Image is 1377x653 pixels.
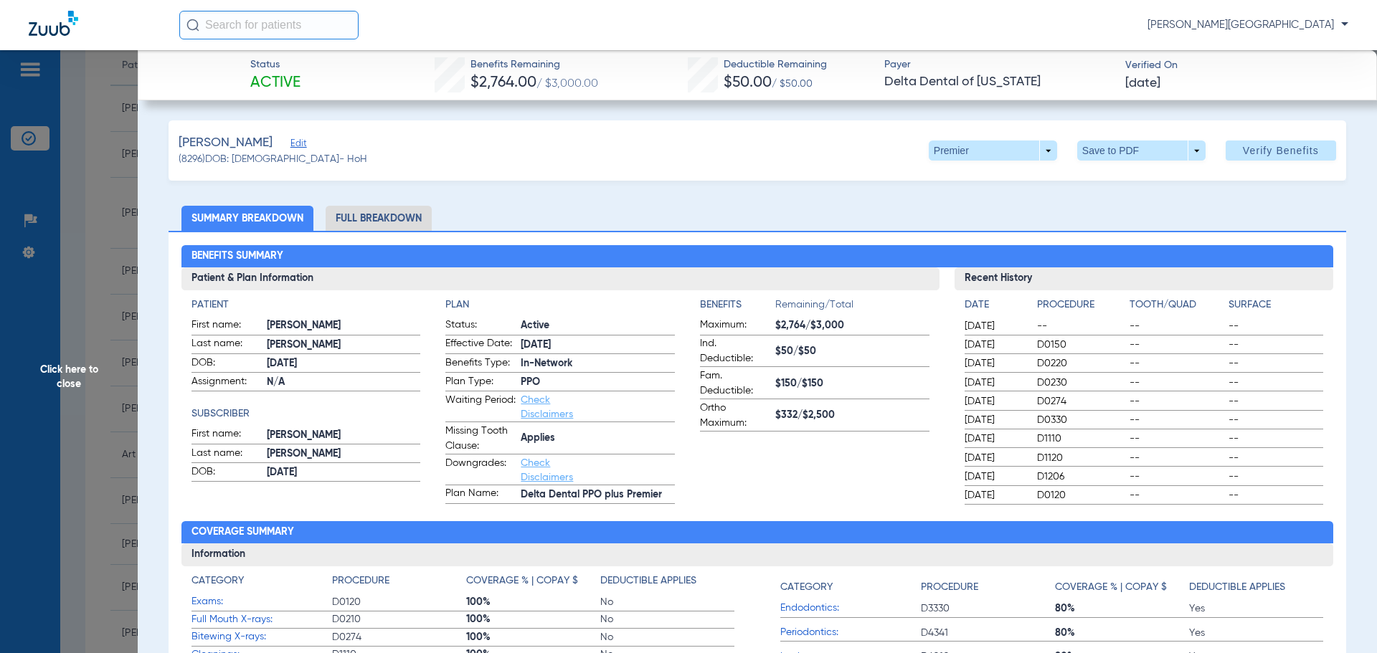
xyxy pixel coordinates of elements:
span: D4341 [921,626,1055,640]
span: Downgrades: [445,456,516,485]
img: Zuub Logo [29,11,78,36]
span: [PERSON_NAME] [267,338,421,353]
span: D0230 [1037,376,1125,390]
app-breakdown-title: Surface [1229,297,1323,318]
span: Payer [884,57,1113,72]
span: D3330 [921,601,1055,616]
span: Missing Tooth Clause: [445,424,516,454]
span: Endodontics: [780,601,921,616]
span: [DATE] [965,356,1025,371]
h4: Surface [1229,297,1323,313]
span: [PERSON_NAME] [267,428,421,443]
span: $50.00 [724,75,772,90]
app-breakdown-title: Procedure [1037,297,1125,318]
h4: Deductible Applies [600,573,696,588]
app-breakdown-title: Tooth/Quad [1130,297,1224,318]
span: [DATE] [267,356,421,371]
span: 80% [1055,601,1189,616]
button: Save to PDF [1077,140,1206,161]
span: $2,764.00 [470,75,536,90]
h4: Category [191,573,244,588]
span: 80% [1055,626,1189,640]
h3: Recent History [955,267,1334,290]
a: Check Disclaimers [521,458,573,482]
span: 100% [466,630,600,644]
span: -- [1130,470,1224,484]
span: -- [1130,413,1224,427]
span: Yes [1189,626,1323,640]
span: Last name: [191,336,262,353]
span: Ind. Deductible: [700,336,770,366]
span: Waiting Period: [445,393,516,421]
span: Status [250,57,301,72]
app-breakdown-title: Date [965,297,1025,318]
span: [DATE] [965,488,1025,502]
span: Deductible Remaining [724,57,827,72]
span: -- [1229,413,1323,427]
span: Ortho Maximum: [700,401,770,431]
li: Summary Breakdown [181,206,313,231]
span: 100% [466,595,600,609]
span: Bitewing X-rays: [191,629,332,644]
span: D0210 [332,612,466,626]
span: Verified On [1125,58,1354,73]
span: DOB: [191,464,262,482]
span: D0150 [1037,338,1125,352]
h4: Tooth/Quad [1130,297,1224,313]
span: [DATE] [965,470,1025,484]
span: Active [250,73,301,93]
app-breakdown-title: Benefits [700,297,775,318]
span: -- [1229,319,1323,333]
span: Exams: [191,594,332,609]
span: Plan Name: [445,486,516,503]
span: [PERSON_NAME] [267,318,421,333]
span: -- [1229,432,1323,446]
h4: Category [780,580,833,595]
span: Applies [521,431,675,446]
span: 100% [466,612,600,626]
h3: Information [181,543,1334,566]
span: [DATE] [965,319,1025,333]
app-breakdown-title: Category [780,573,921,600]
h4: Procedure [1037,297,1125,313]
span: First name: [191,318,262,335]
span: [DATE] [965,394,1025,409]
button: Premier [929,140,1057,161]
h4: Benefits [700,297,775,313]
span: D0274 [332,630,466,644]
span: -- [1229,338,1323,352]
span: DOB: [191,356,262,373]
span: D1110 [1037,432,1125,446]
span: [DATE] [965,432,1025,446]
span: D1120 [1037,451,1125,465]
input: Search for patients [179,11,359,39]
span: [DATE] [965,451,1025,465]
app-breakdown-title: Plan [445,297,675,313]
button: Verify Benefits [1226,140,1336,161]
span: Edit [290,138,303,152]
span: No [600,595,734,609]
span: -- [1130,376,1224,390]
span: Effective Date: [445,336,516,353]
span: (8296) DOB: [DEMOGRAPHIC_DATA] - HoH [179,152,367,167]
span: Yes [1189,601,1323,616]
span: N/A [267,375,421,390]
span: -- [1130,319,1224,333]
span: No [600,612,734,626]
span: First name: [191,426,262,444]
span: [DATE] [1125,75,1160,92]
span: [PERSON_NAME] [267,447,421,462]
span: -- [1130,488,1224,502]
span: Periodontics: [780,625,921,640]
span: Maximum: [700,318,770,335]
span: $332/$2,500 [775,408,929,423]
span: PPO [521,375,675,390]
app-breakdown-title: Deductible Applies [1189,573,1323,600]
span: D0274 [1037,394,1125,409]
h4: Procedure [921,580,978,595]
span: Last name: [191,446,262,463]
img: Search Icon [186,19,199,32]
span: $50/$50 [775,344,929,359]
h4: Coverage % | Copay $ [1055,580,1167,595]
span: [DATE] [965,413,1025,427]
